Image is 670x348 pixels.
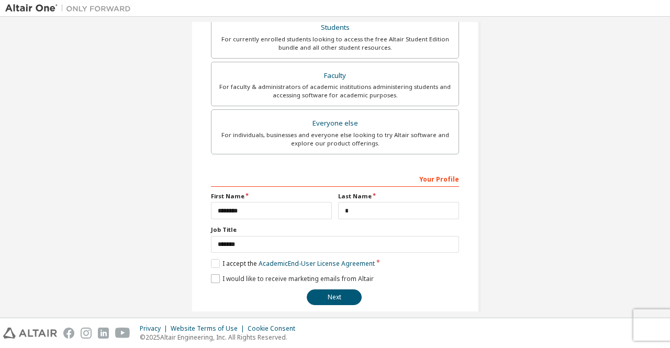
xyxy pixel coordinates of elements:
div: Your Profile [211,170,459,187]
div: Privacy [140,324,171,333]
div: Students [218,20,452,35]
label: Last Name [338,192,459,200]
img: linkedin.svg [98,328,109,339]
p: © 2025 Altair Engineering, Inc. All Rights Reserved. [140,333,301,342]
label: First Name [211,192,332,200]
img: instagram.svg [81,328,92,339]
div: Faculty [218,69,452,83]
img: Altair One [5,3,136,14]
a: Academic End-User License Agreement [259,259,375,268]
div: For individuals, businesses and everyone else looking to try Altair software and explore our prod... [218,131,452,148]
div: For currently enrolled students looking to access the free Altair Student Edition bundle and all ... [218,35,452,52]
img: altair_logo.svg [3,328,57,339]
label: I accept the [211,259,375,268]
div: For faculty & administrators of academic institutions administering students and accessing softwa... [218,83,452,99]
div: Everyone else [218,116,452,131]
button: Next [307,289,362,305]
div: Cookie Consent [248,324,301,333]
label: I would like to receive marketing emails from Altair [211,274,374,283]
div: Website Terms of Use [171,324,248,333]
img: facebook.svg [63,328,74,339]
img: youtube.svg [115,328,130,339]
label: Job Title [211,226,459,234]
